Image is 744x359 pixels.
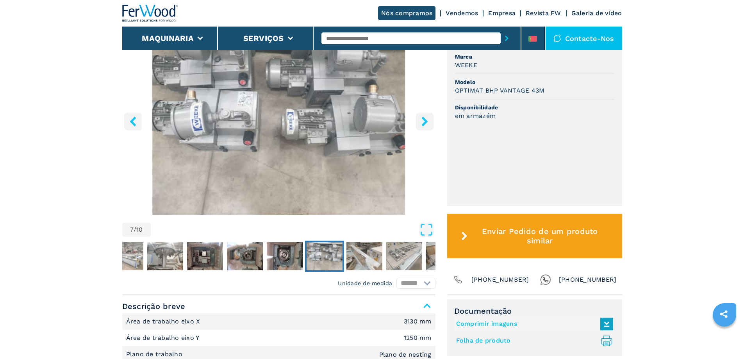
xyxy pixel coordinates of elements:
[338,279,392,287] em: Unidade de medida
[456,318,609,330] a: Comprimir imagens
[130,227,134,233] span: 7
[471,227,609,245] span: Enviar Pedido de um produto similar
[455,53,614,61] span: Marca
[501,29,513,47] button: submit-button
[126,350,185,359] p: Plano de trabalho
[553,34,561,42] img: Contacte-nos
[447,214,622,258] button: Enviar Pedido de um produto similar
[227,242,263,270] img: c83c4ad6dc93d640a682c39d4c73f6fc
[346,242,382,270] img: 98f5da74722140cca7ffe9a241c0398a
[471,274,529,285] span: [PHONE_NUMBER]
[455,86,545,95] h3: OPTIMAT BHP VANTAGE 43M
[379,352,432,358] em: Plano de nesting
[122,25,435,215] img: Centro De Usinagem Com Plano De Nesting WEEKE OPTIMAT BHP VANTAGE 43M
[267,242,303,270] img: 3d8c6b758a510cdbb059fcdc2b81763f
[540,274,551,285] img: Whatsapp
[453,274,464,285] img: Phone
[454,306,615,316] span: Documentação
[146,241,185,272] button: Go to Slide 3
[455,61,477,70] h3: WEEKE
[136,227,143,233] span: 10
[122,299,435,313] span: Descrição breve
[455,104,614,111] span: Disponibilidade
[126,334,202,342] p: Área de trabalho eixo Y
[446,9,478,17] a: Vendemos
[142,34,194,43] button: Maquinaria
[404,318,432,325] em: 3130 mm
[385,241,424,272] button: Go to Slide 9
[416,113,434,130] button: right-button
[546,27,622,50] div: Contacte-nos
[404,335,432,341] em: 1250 mm
[711,324,738,353] iframe: Chat
[455,78,614,86] span: Modelo
[425,241,464,272] button: Go to Slide 10
[265,241,304,272] button: Go to Slide 6
[122,25,435,215] div: Go to Slide 7
[134,227,136,233] span: /
[66,241,379,272] nav: Thumbnail Navigation
[187,242,223,270] img: 2351b9f8eb10bc9ed9172190148b6040
[147,242,183,270] img: c5a0c6c5a7851a2b5066b368374afe47
[305,241,344,272] button: Go to Slide 7
[488,9,516,17] a: Empresa
[378,6,435,20] a: Nós compramos
[126,317,202,326] p: Área de trabalho eixo X
[243,34,284,43] button: Serviços
[106,241,145,272] button: Go to Slide 2
[153,223,434,237] button: Open Fullscreen
[186,241,225,272] button: Go to Slide 4
[455,111,496,120] h3: em armazém
[124,113,142,130] button: left-button
[345,241,384,272] button: Go to Slide 8
[714,304,733,324] a: sharethis
[426,242,462,270] img: 0ce23dfcebcaa4d4b9382e71784f433a
[456,334,609,347] a: Folha de produto
[526,9,561,17] a: Revista FW
[122,5,178,22] img: Ferwood
[571,9,622,17] a: Galeria de vídeo
[386,242,422,270] img: bac6847aabc2e26f214f68a7c4d78621
[559,274,617,285] span: [PHONE_NUMBER]
[225,241,264,272] button: Go to Slide 5
[307,242,343,270] img: 726870e2fe81e238220558dc519073b7
[107,242,143,270] img: 3002ef6c86c077b70efc2e2aa42ad041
